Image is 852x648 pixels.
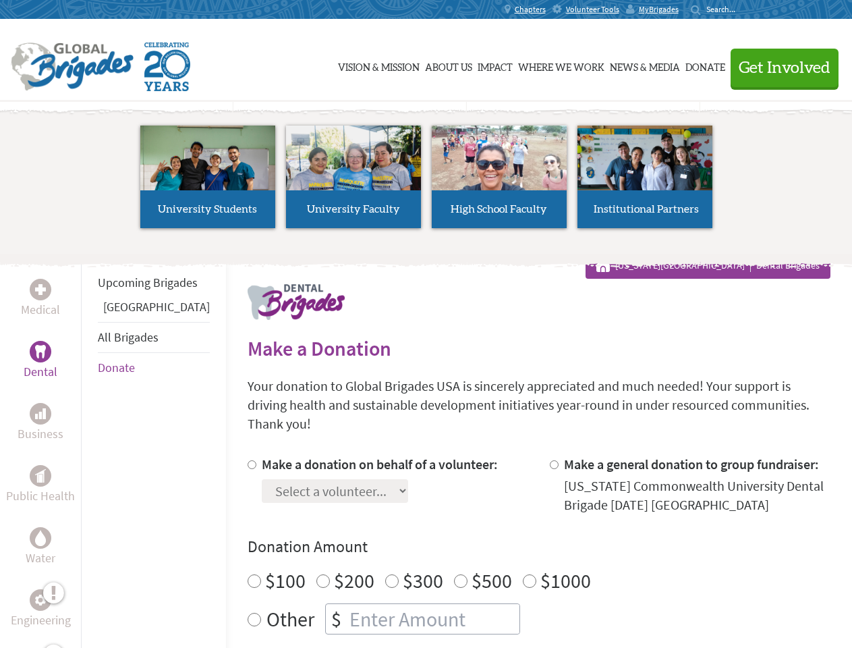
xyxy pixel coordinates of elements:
span: University Students [158,204,257,215]
a: About Us [425,32,472,99]
span: Chapters [515,4,546,15]
div: Dental [30,341,51,362]
img: Dental [35,345,46,358]
div: Medical [30,279,51,300]
img: Medical [35,284,46,295]
label: $500 [472,568,512,593]
a: Donate [685,32,725,99]
img: logo-dental.png [248,284,345,320]
img: Engineering [35,595,46,605]
p: Public Health [6,487,75,506]
label: $200 [334,568,374,593]
li: Upcoming Brigades [98,268,210,298]
img: Business [35,408,46,419]
a: University Faculty [286,126,421,228]
div: [US_STATE] Commonwealth University Dental Brigade [DATE] [GEOGRAPHIC_DATA] [564,477,830,514]
label: $1000 [540,568,591,593]
a: EngineeringEngineering [11,589,71,630]
img: Water [35,530,46,545]
img: menu_brigades_submenu_2.jpg [286,126,421,216]
span: Institutional Partners [594,204,699,215]
a: BusinessBusiness [18,403,63,443]
span: Volunteer Tools [566,4,619,15]
button: Get Involved [731,49,839,87]
img: Global Brigades Celebrating 20 Years [144,43,190,91]
span: Get Involved [739,60,830,76]
a: Donate [98,360,135,375]
div: Water [30,527,51,549]
li: Guatemala [98,298,210,322]
p: Water [26,549,55,568]
span: University Faculty [307,204,400,215]
a: Public HealthPublic Health [6,465,75,506]
label: Other [266,603,314,634]
a: News & Media [610,32,680,99]
p: Medical [21,300,60,319]
li: All Brigades [98,322,210,353]
a: MedicalMedical [21,279,60,319]
div: Public Health [30,465,51,487]
span: MyBrigades [639,4,679,15]
img: Public Health [35,469,46,483]
div: Business [30,403,51,425]
a: Where We Work [518,32,604,99]
li: Donate [98,353,210,383]
img: menu_brigades_submenu_3.jpg [432,126,567,191]
a: High School Faculty [432,126,567,228]
label: Make a donation on behalf of a volunteer: [262,456,498,473]
img: menu_brigades_submenu_1.jpg [140,126,275,215]
div: Engineering [30,589,51,611]
a: [GEOGRAPHIC_DATA] [103,299,210,315]
a: Vision & Mission [338,32,420,99]
label: Make a general donation to group fundraiser: [564,456,819,473]
p: Dental [24,362,57,381]
h2: Make a Donation [248,336,830,360]
p: Business [18,425,63,443]
h4: Donation Amount [248,536,830,558]
label: $300 [403,568,443,593]
input: Enter Amount [347,604,519,634]
span: High School Faculty [451,204,547,215]
a: Impact [478,32,513,99]
input: Search... [706,4,745,14]
div: $ [326,604,347,634]
a: University Students [140,126,275,228]
img: Global Brigades Logo [11,43,134,91]
a: DentalDental [24,341,57,381]
p: Engineering [11,611,71,630]
a: All Brigades [98,329,159,345]
a: Institutional Partners [577,126,712,228]
img: menu_brigades_submenu_4.jpg [577,126,712,215]
a: Upcoming Brigades [98,275,198,290]
p: Your donation to Global Brigades USA is sincerely appreciated and much needed! Your support is dr... [248,377,830,433]
label: $100 [265,568,306,593]
a: WaterWater [26,527,55,568]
